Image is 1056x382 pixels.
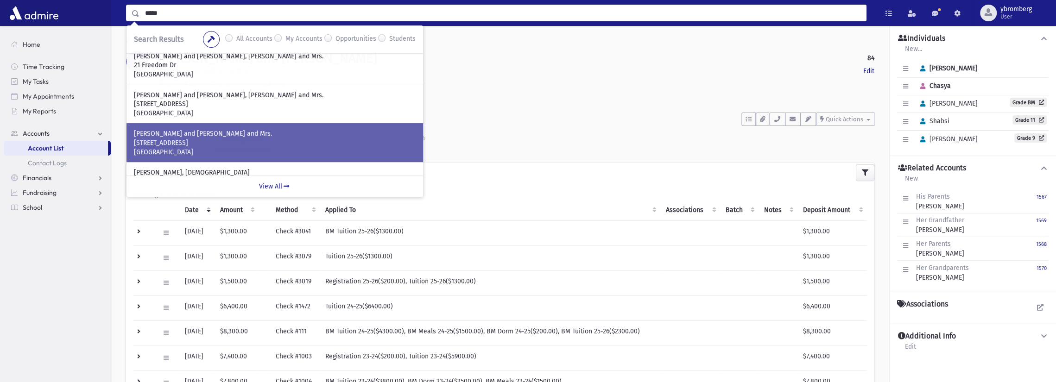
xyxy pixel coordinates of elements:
[23,77,49,86] span: My Tasks
[236,34,272,45] label: All Accounts
[660,200,720,221] th: Associations: activate to sort column ascending
[4,141,108,156] a: Account List
[179,345,214,370] td: [DATE]
[320,270,661,295] td: Registration 25-26($200.00), Tuition 25-26($1300.00)
[179,295,214,320] td: [DATE]
[23,107,56,115] span: My Reports
[320,345,661,370] td: Registration 23-24($200.00), Tuition 23-24($5900.00)
[134,52,416,61] p: [PERSON_NAME] and [PERSON_NAME], [PERSON_NAME] and Mrs.
[4,200,111,215] a: School
[7,4,61,22] img: AdmirePro
[285,34,322,45] label: My Accounts
[916,64,978,72] span: [PERSON_NAME]
[1036,239,1047,258] a: 1568
[916,100,978,107] span: [PERSON_NAME]
[270,245,320,270] td: Check #3079
[23,40,40,49] span: Home
[215,270,259,295] td: $1,500.00
[916,117,949,125] span: Shabsi
[215,220,259,245] td: $1,300.00
[215,295,259,320] td: $6,400.00
[797,200,867,221] th: Deposit Amount: activate to sort column ascending
[1037,265,1047,271] small: 1570
[1000,13,1032,20] span: User
[134,100,416,109] p: [STREET_ADDRESS]
[139,5,866,21] input: Search
[320,320,661,345] td: BM Tuition 24-25($4300.00), BM Meals 24-25($1500.00), BM Dorm 24-25($200.00), BM Tuition 25-26($2...
[916,264,969,272] span: Her Grandparents
[126,126,171,152] a: Activity
[826,116,863,123] span: Quick Actions
[179,245,214,270] td: [DATE]
[179,270,214,295] td: [DATE]
[28,144,63,152] span: Account List
[215,200,259,221] th: Amount: activate to sort column ascending
[816,113,874,126] button: Quick Actions
[126,37,160,50] nav: breadcrumb
[23,188,57,197] span: Fundraising
[23,63,64,71] span: Time Tracking
[759,200,797,221] th: Notes: activate to sort column ascending
[270,320,320,345] td: Check #111
[916,82,951,90] span: Chasya
[1000,6,1032,13] span: ybromberg
[867,53,874,63] strong: 84
[904,341,917,358] a: Edit
[1037,192,1047,211] a: 1567
[1036,218,1047,224] small: 1569
[1037,194,1047,200] small: 1567
[134,91,416,100] p: [PERSON_NAME] and [PERSON_NAME], [PERSON_NAME] and Mrs.
[23,203,42,212] span: School
[23,174,51,182] span: Financials
[898,163,966,173] h4: Related Accounts
[797,270,867,295] td: $1,500.00
[863,66,874,76] a: Edit
[126,175,423,197] a: View All
[270,220,320,245] td: Check #3041
[215,345,259,370] td: $7,400.00
[898,332,956,341] h4: Additional Info
[134,129,416,138] p: [PERSON_NAME] and [PERSON_NAME] and Mrs.
[1036,241,1047,247] small: 1568
[126,50,148,73] div: B
[4,185,111,200] a: Fundraising
[134,168,416,177] p: [PERSON_NAME], [DEMOGRAPHIC_DATA]
[4,74,111,89] a: My Tasks
[797,220,867,245] td: $1,300.00
[916,193,950,200] span: His Parents
[23,129,50,138] span: Accounts
[898,34,945,44] h4: Individuals
[4,126,111,141] a: Accounts
[335,34,376,45] label: Opportunities
[320,200,661,221] th: Applied To: activate to sort column ascending
[797,295,867,320] td: $6,400.00
[1012,115,1047,125] a: Grade 11
[916,215,964,235] div: [PERSON_NAME]
[1037,263,1047,282] a: 1570
[179,220,214,245] td: [DATE]
[916,135,978,143] span: [PERSON_NAME]
[179,320,214,345] td: [DATE]
[134,138,416,148] p: [STREET_ADDRESS]
[23,92,74,100] span: My Appointments
[4,89,111,104] a: My Appointments
[320,220,661,245] td: BM Tuition 25-26($1300.00)
[134,61,416,70] p: 21 Freedom Dr
[134,35,183,44] span: Search Results
[215,320,259,345] td: $8,300.00
[4,156,111,170] a: Contact Logs
[134,148,416,157] p: [GEOGRAPHIC_DATA]
[320,295,661,320] td: Tuition 24-25($6400.00)
[28,159,67,167] span: Contact Logs
[897,34,1049,44] button: Individuals
[797,320,867,345] td: $8,300.00
[4,37,111,52] a: Home
[270,345,320,370] td: Check #1003
[1036,215,1047,235] a: 1569
[134,109,416,118] p: [GEOGRAPHIC_DATA]
[4,59,111,74] a: Time Tracking
[904,44,923,60] a: New...
[916,263,969,282] div: [PERSON_NAME]
[270,200,320,221] th: Method: activate to sort column ascending
[897,332,1049,341] button: Additional Info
